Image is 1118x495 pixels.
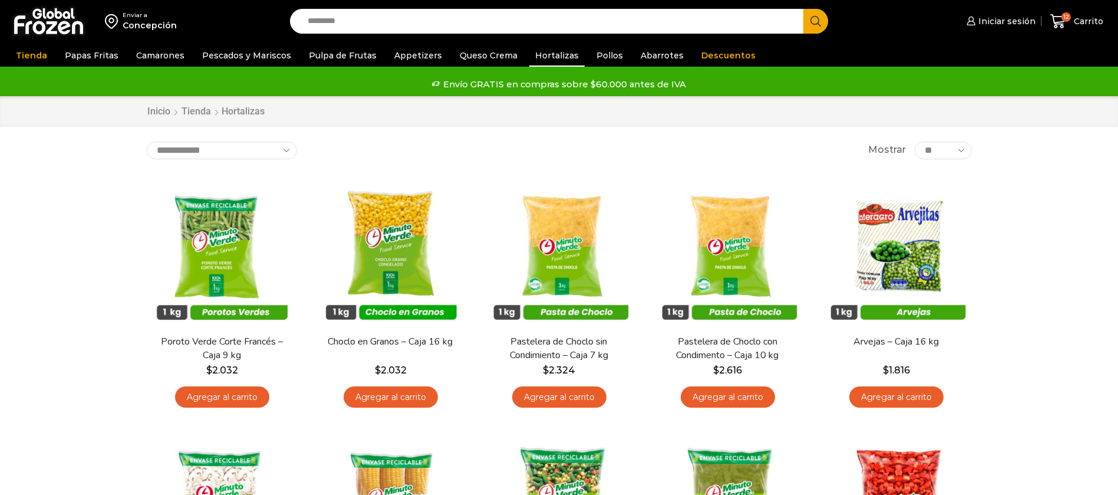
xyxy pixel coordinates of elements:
a: Agregar al carrito: “Choclo en Granos - Caja 16 kg” [344,386,438,408]
button: Search button [803,9,828,34]
a: Inicio [147,105,171,119]
bdi: 2.616 [713,365,742,376]
a: Tienda [181,105,212,119]
span: $ [543,365,549,376]
div: Concepción [123,19,177,31]
span: 12 [1061,12,1071,22]
a: Hortalizas [529,44,585,67]
a: Agregar al carrito: “Arvejas - Caja 16 kg” [849,386,944,408]
a: Pastelera de Choclo con Condimento – Caja 10 kg [659,335,795,362]
h1: Hortalizas [222,106,265,117]
a: Iniciar sesión [964,9,1035,33]
select: Pedido de la tienda [147,142,297,159]
span: $ [883,365,889,376]
span: Iniciar sesión [975,15,1035,27]
a: Agregar al carrito: “Pastelera de Choclo sin Condimiento - Caja 7 kg” [512,386,606,408]
a: Arvejas – Caja 16 kg [828,335,964,349]
nav: Breadcrumb [147,105,265,119]
span: Mostrar [868,143,906,157]
div: Enviar a [123,11,177,19]
a: Pescados y Mariscos [196,44,297,67]
a: Pulpa de Frutas [303,44,382,67]
a: Appetizers [388,44,448,67]
a: 12 Carrito [1047,8,1106,35]
a: Abarrotes [635,44,690,67]
img: address-field-icon.svg [105,11,123,31]
a: Queso Crema [454,44,523,67]
a: Choclo en Granos – Caja 16 kg [322,335,458,349]
a: Poroto Verde Corte Francés – Caja 9 kg [154,335,289,362]
bdi: 1.816 [883,365,910,376]
span: $ [375,365,381,376]
a: Tienda [10,44,53,67]
bdi: 2.324 [543,365,575,376]
a: Pollos [591,44,629,67]
span: $ [713,365,719,376]
a: Agregar al carrito: “Poroto Verde Corte Francés - Caja 9 kg” [175,386,269,408]
bdi: 2.032 [206,365,238,376]
a: Descuentos [695,44,761,67]
span: $ [206,365,212,376]
span: Carrito [1071,15,1103,27]
a: Agregar al carrito: “Pastelera de Choclo con Condimento - Caja 10 kg” [681,386,775,408]
bdi: 2.032 [375,365,407,376]
a: Camarones [130,44,190,67]
a: Pastelera de Choclo sin Condimiento – Caja 7 kg [491,335,626,362]
a: Papas Fritas [59,44,124,67]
